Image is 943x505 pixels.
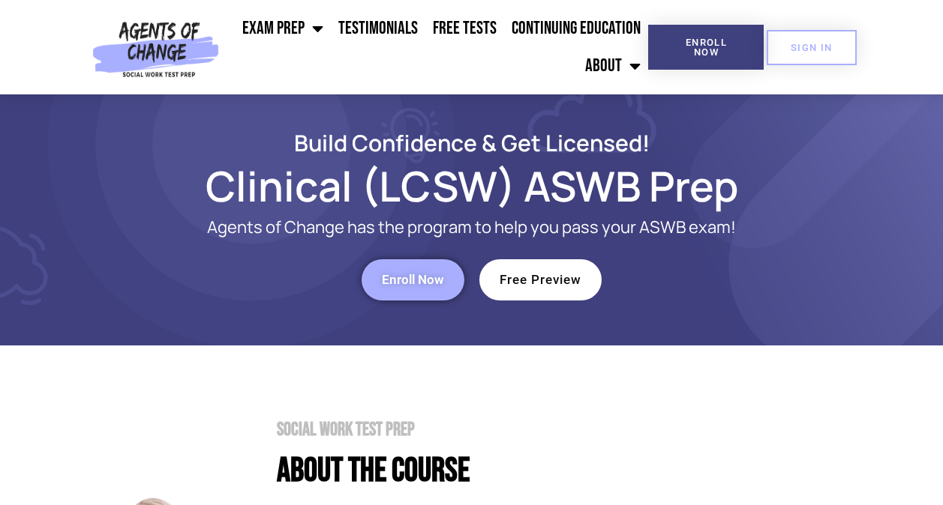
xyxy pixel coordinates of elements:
a: Free Tests [425,10,504,47]
h2: Social Work Test Prep [277,420,899,439]
nav: Menu [225,10,649,85]
a: About [578,47,648,85]
a: SIGN IN [767,30,857,65]
h2: Build Confidence & Get Licensed! [44,132,899,154]
span: Enroll Now [382,273,444,286]
h4: About the Course [277,454,899,488]
a: Free Preview [479,259,602,300]
a: Continuing Education [504,10,648,47]
span: Free Preview [500,273,581,286]
p: Agents of Change has the program to help you pass your ASWB exam! [104,218,839,237]
a: Testimonials [331,10,425,47]
h1: Clinical (LCSW) ASWB Prep [44,169,899,203]
a: Exam Prep [235,10,331,47]
span: Enroll Now [672,37,740,57]
a: Enroll Now [648,25,764,70]
a: Enroll Now [362,259,464,300]
span: SIGN IN [791,43,833,52]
